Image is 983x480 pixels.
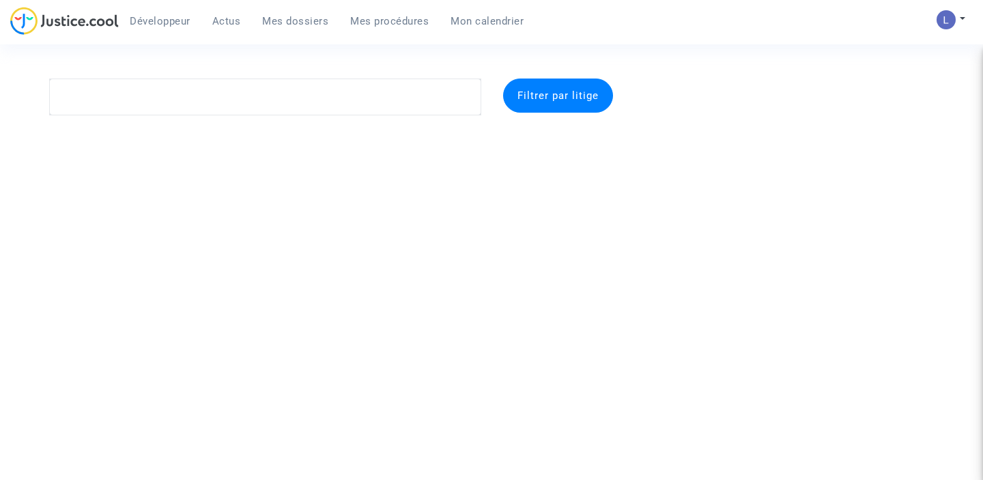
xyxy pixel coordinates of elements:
[10,7,119,35] img: jc-logo.svg
[201,11,252,31] a: Actus
[451,15,524,27] span: Mon calendrier
[262,15,328,27] span: Mes dossiers
[937,10,956,29] img: AATXAJzI13CaqkJmx-MOQUbNyDE09GJ9dorwRvFSQZdH=s96-c
[350,15,429,27] span: Mes procédures
[440,11,535,31] a: Mon calendrier
[130,15,190,27] span: Développeur
[517,89,599,102] span: Filtrer par litige
[339,11,440,31] a: Mes procédures
[119,11,201,31] a: Développeur
[212,15,241,27] span: Actus
[251,11,339,31] a: Mes dossiers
